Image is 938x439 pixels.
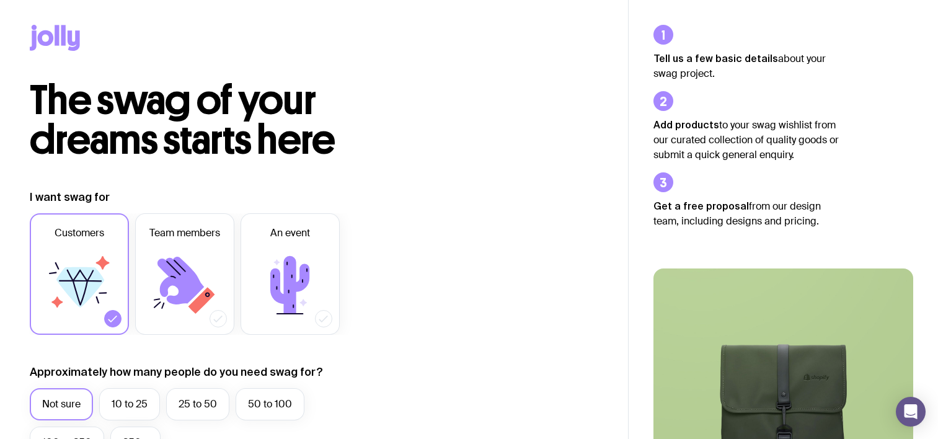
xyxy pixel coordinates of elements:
[653,51,839,81] p: about your swag project.
[270,226,310,241] span: An event
[653,117,839,162] p: to your swag wishlist from our curated collection of quality goods or submit a quick general enqu...
[653,119,719,130] strong: Add products
[30,388,93,420] label: Not sure
[653,200,749,211] strong: Get a free proposal
[653,198,839,229] p: from our design team, including designs and pricing.
[166,388,229,420] label: 25 to 50
[30,365,323,379] label: Approximately how many people do you need swag for?
[896,397,926,427] div: Open Intercom Messenger
[149,226,220,241] span: Team members
[55,226,104,241] span: Customers
[653,53,778,64] strong: Tell us a few basic details
[30,190,110,205] label: I want swag for
[99,388,160,420] label: 10 to 25
[30,76,335,164] span: The swag of your dreams starts here
[236,388,304,420] label: 50 to 100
